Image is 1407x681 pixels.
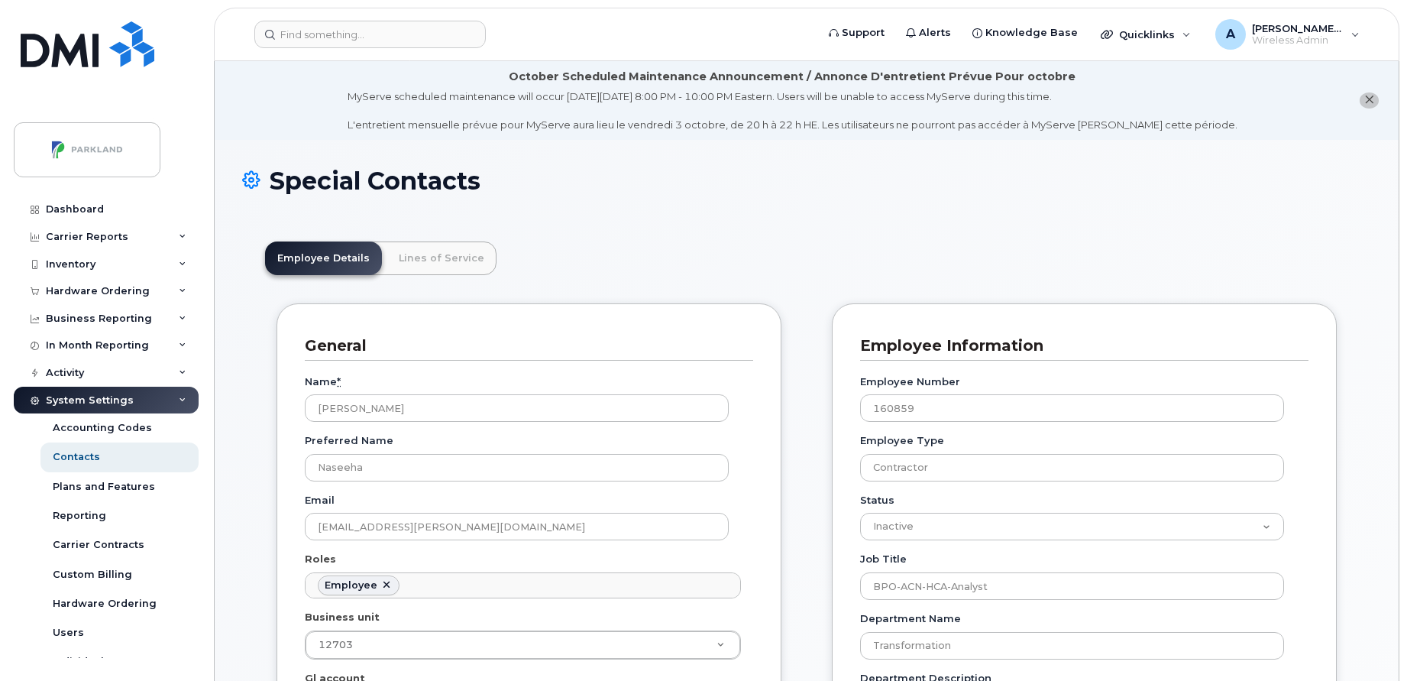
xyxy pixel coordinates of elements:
[860,336,1297,356] h3: Employee Information
[306,631,740,659] a: 12703
[305,552,336,566] label: Roles
[325,579,377,592] div: Employee
[860,375,960,389] label: Employee Number
[305,493,335,508] label: Email
[337,375,341,388] abbr: required
[860,611,961,626] label: Department Name
[860,552,907,566] label: Job Title
[387,242,496,275] a: Lines of Service
[1360,92,1379,109] button: close notification
[305,336,742,356] h3: General
[319,639,353,650] span: 12703
[348,89,1237,132] div: MyServe scheduled maintenance will occur [DATE][DATE] 8:00 PM - 10:00 PM Eastern. Users will be u...
[305,375,341,389] label: Name
[509,69,1075,85] div: October Scheduled Maintenance Announcement / Annonce D'entretient Prévue Pour octobre
[305,433,393,448] label: Preferred Name
[265,242,382,275] a: Employee Details
[305,610,380,624] label: Business unit
[860,433,944,448] label: Employee Type
[242,167,1371,194] h1: Special Contacts
[860,493,894,508] label: Status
